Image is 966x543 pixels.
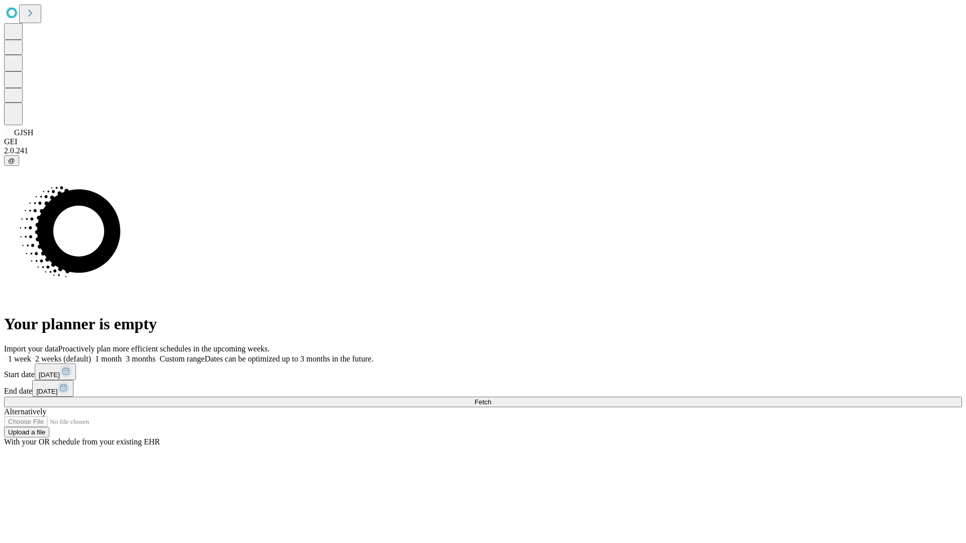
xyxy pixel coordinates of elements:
div: GEI [4,137,962,146]
h1: Your planner is empty [4,315,962,333]
div: End date [4,380,962,397]
button: @ [4,155,19,166]
div: 2.0.241 [4,146,962,155]
button: Fetch [4,397,962,407]
button: Upload a file [4,427,49,437]
span: Dates can be optimized up to 3 months in the future. [205,354,373,363]
div: Start date [4,364,962,380]
button: [DATE] [35,364,76,380]
span: 3 months [126,354,155,363]
span: 1 week [8,354,31,363]
span: [DATE] [39,371,60,379]
button: [DATE] [32,380,73,397]
span: Custom range [159,354,204,363]
span: Fetch [474,398,491,406]
span: [DATE] [36,388,57,395]
span: With your OR schedule from your existing EHR [4,437,160,446]
span: 1 month [95,354,122,363]
span: @ [8,157,15,164]
span: GJSH [14,128,33,137]
span: 2 weeks (default) [35,354,91,363]
span: Proactively plan more efficient schedules in the upcoming weeks. [58,344,270,353]
span: Import your data [4,344,58,353]
span: Alternatively [4,407,46,416]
